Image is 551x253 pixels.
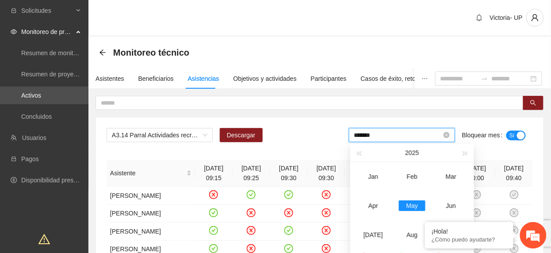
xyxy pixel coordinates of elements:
[509,131,515,140] span: Sí
[399,230,425,240] div: Aug
[284,190,293,199] span: check-circle
[506,131,526,140] button: Bloquear mes
[523,96,543,110] button: search
[438,171,464,182] div: Mar
[220,128,263,142] button: Descargar
[107,223,195,241] td: [PERSON_NAME]
[510,244,519,253] span: close-circle
[110,168,185,178] span: Asistente
[247,226,256,235] span: close-circle
[308,160,345,187] th: [DATE] 09:30
[38,234,50,245] span: warning
[22,134,46,141] a: Usuarios
[233,160,270,187] th: [DATE] 09:25
[432,220,471,249] td: 2025-09
[107,205,195,223] td: [PERSON_NAME]
[399,200,425,211] div: May
[432,191,471,220] td: 2025-06
[322,244,331,253] span: close-circle
[354,191,393,220] td: 2025-04
[422,76,428,82] span: ellipsis
[495,160,533,187] th: [DATE] 09:40
[284,226,293,235] span: check-circle
[526,9,544,26] button: user
[21,177,97,184] a: Disponibilidad presupuestal
[209,208,218,217] span: check-circle
[444,132,450,138] span: close-circle
[510,190,519,199] span: check-circle
[21,155,39,162] a: Pagos
[393,162,432,191] td: 2025-02
[322,208,331,217] span: close-circle
[432,236,507,243] p: ¿Cómo puedo ayudarte?
[209,244,218,253] span: check-circle
[510,226,519,235] span: close-circle
[209,190,218,199] span: close-circle
[46,45,149,57] div: Chatee con nosotros ahora
[21,71,116,78] a: Resumen de proyectos aprobados
[393,220,432,249] td: 2025-08
[284,208,293,217] span: close-circle
[345,160,383,187] th: [DATE] 09:50
[4,163,168,194] textarea: Escriba su mensaje y pulse “Intro”
[438,200,464,211] div: Jun
[462,128,506,142] label: Bloquear mes
[399,171,425,182] div: Feb
[393,191,432,220] td: 2025-05
[112,128,207,142] span: A3.14 Parral Actividades recreativas
[113,45,189,60] span: Monitoreo técnico
[99,49,106,57] div: Back
[138,74,174,83] div: Beneficiarios
[21,49,86,57] a: Resumen de monitoreo
[11,8,17,14] span: inbox
[96,74,124,83] div: Asistentes
[247,208,256,217] span: close-circle
[360,200,386,211] div: Apr
[247,244,256,253] span: close-circle
[21,2,73,19] span: Solicitudes
[405,144,419,162] button: 2025
[432,162,471,191] td: 2025-03
[472,11,486,25] button: bell
[270,160,308,187] th: [DATE] 09:30
[360,230,386,240] div: [DATE]
[415,68,435,89] button: ellipsis
[322,190,331,199] span: close-circle
[227,130,256,140] span: Descargar
[490,14,523,21] span: Victoria- UP
[284,244,293,253] span: check-circle
[432,228,507,235] div: ¡Hola!
[145,4,166,26] div: Minimizar ventana de chat en vivo
[99,49,106,56] span: arrow-left
[354,162,393,191] td: 2025-01
[458,160,495,187] th: [DATE] 10:00
[472,190,481,199] span: close-circle
[530,100,536,107] span: search
[311,74,347,83] div: Participantes
[107,160,195,187] th: Asistente
[51,79,122,168] span: Estamos en línea.
[322,226,331,235] span: close-circle
[354,220,393,249] td: 2025-07
[21,23,73,41] span: Monitoreo de proyectos
[360,171,386,182] div: Jan
[233,74,297,83] div: Objetivos y actividades
[21,113,52,120] a: Concluidos
[481,75,488,82] span: swap-right
[247,190,256,199] span: check-circle
[510,208,519,217] span: close-circle
[472,208,481,217] span: close-circle
[209,226,218,235] span: check-circle
[473,14,486,21] span: bell
[527,14,543,22] span: user
[195,160,233,187] th: [DATE] 09:15
[481,75,488,82] span: to
[107,187,195,205] td: [PERSON_NAME]
[361,74,455,83] div: Casos de éxito, retos y obstáculos
[188,74,219,83] div: Asistencias
[21,92,41,99] a: Activos
[11,29,17,35] span: eye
